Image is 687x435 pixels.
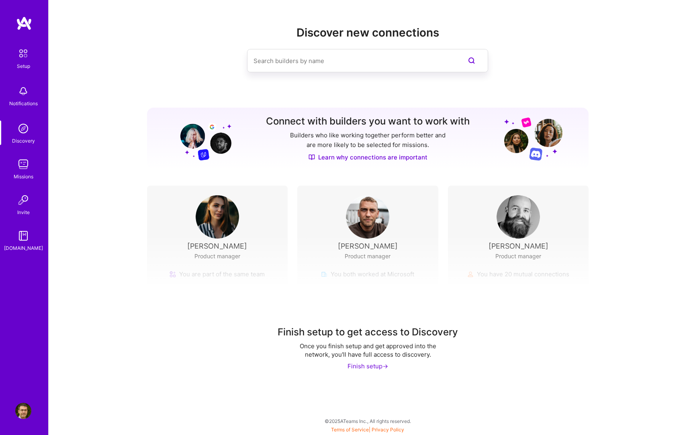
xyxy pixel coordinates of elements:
div: Finish setup to get access to Discovery [278,326,458,339]
img: User Avatar [497,195,540,239]
img: logo [16,16,32,31]
a: User Avatar [13,403,33,419]
i: icon SearchPurple [467,56,476,65]
div: Missions [14,172,33,181]
div: Notifications [9,99,38,108]
div: [DOMAIN_NAME] [4,244,43,252]
a: Privacy Policy [372,427,404,433]
div: Once you finish setup and get approved into the network, you'll have full access to discovery. [288,342,448,359]
div: Finish setup -> [348,362,388,370]
div: Setup [17,62,30,70]
img: Discover [309,154,315,161]
div: Discovery [12,137,35,145]
img: Invite [15,192,31,208]
h2: Discover new connections [147,26,589,39]
img: User Avatar [15,403,31,419]
div: Invite [17,208,30,216]
a: Terms of Service [331,427,369,433]
div: © 2025 ATeams Inc., All rights reserved. [48,411,687,431]
img: Grow your network [504,117,562,161]
img: discovery [15,120,31,137]
p: Builders who like working together perform better and are more likely to be selected for missions. [288,131,447,150]
span: | [331,427,404,433]
img: setup [15,45,32,62]
img: guide book [15,228,31,244]
img: User Avatar [346,195,389,239]
img: bell [15,83,31,99]
h3: Connect with builders you want to work with [266,116,470,127]
img: teamwork [15,156,31,172]
img: User Avatar [196,195,239,239]
img: Grow your network [173,116,231,161]
a: Learn why connections are important [309,153,427,161]
input: Search builders by name [254,51,450,71]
